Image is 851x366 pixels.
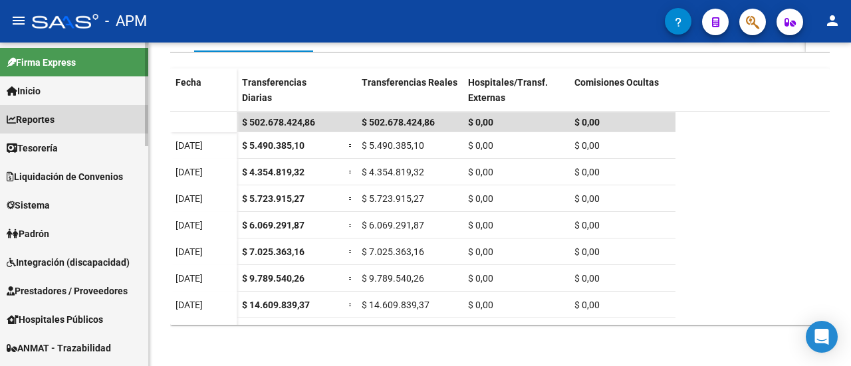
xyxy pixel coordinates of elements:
span: Hospitales/Transf. Externas [468,77,548,103]
span: Prestadores / Proveedores [7,284,128,298]
span: [DATE] [176,193,203,204]
span: Comisiones Ocultas [574,77,659,88]
span: $ 0,00 [574,193,600,204]
span: ANMAT - Trazabilidad [7,341,111,355]
span: = [348,193,354,204]
datatable-header-cell: Comisiones Ocultas [569,68,675,124]
span: $ 7.025.363,16 [362,246,424,257]
span: $ 0,00 [574,300,600,310]
span: $ 7.025.363,16 [242,246,304,257]
span: Fecha [176,77,201,88]
span: $ 0,00 [574,246,600,257]
span: Integración (discapacidad) [7,255,130,270]
span: Inicio [7,84,41,98]
span: = [348,220,354,230]
span: - APM [105,7,147,36]
datatable-header-cell: Fecha [170,68,237,124]
mat-icon: menu [11,13,27,29]
span: $ 5.490.385,10 [242,140,304,151]
datatable-header-cell: Transferencias Diarias [237,68,343,124]
span: $ 14.609.839,37 [242,300,310,310]
span: $ 9.789.540,26 [242,273,304,284]
span: $ 0,00 [468,246,493,257]
span: Transferencias Reales [362,77,457,88]
span: Transferencias Diarias [242,77,306,103]
span: $ 5.723.915,27 [362,193,424,204]
span: [DATE] [176,140,203,151]
span: $ 0,00 [468,167,493,177]
span: Reportes [7,112,55,127]
span: $ 0,00 [574,273,600,284]
span: [DATE] [176,167,203,177]
span: Firma Express [7,55,76,70]
span: Liquidación de Convenios [7,169,123,184]
span: $ 0,00 [468,300,493,310]
span: $ 0,00 [574,117,600,128]
span: = [348,273,354,284]
span: $ 0,00 [468,117,493,128]
span: [DATE] [176,273,203,284]
span: $ 6.069.291,87 [242,220,304,230]
span: $ 502.678.424,86 [242,117,315,128]
datatable-header-cell: Hospitales/Transf. Externas [463,68,569,124]
span: $ 9.789.540,26 [362,273,424,284]
span: $ 0,00 [468,140,493,151]
datatable-header-cell: Transferencias Reales [356,68,463,124]
span: $ 5.723.915,27 [242,193,304,204]
span: Padrón [7,227,49,241]
span: $ 0,00 [574,220,600,230]
mat-icon: person [824,13,840,29]
span: Hospitales Públicos [7,312,103,327]
span: $ 0,00 [468,193,493,204]
span: $ 0,00 [468,273,493,284]
span: [DATE] [176,300,203,310]
span: $ 0,00 [574,140,600,151]
span: = [348,246,354,257]
span: = [348,300,354,310]
span: $ 6.069.291,87 [362,220,424,230]
span: = [348,140,354,151]
span: Tesorería [7,141,58,155]
span: [DATE] [176,246,203,257]
div: Open Intercom Messenger [806,321,838,353]
span: $ 4.354.819,32 [242,167,304,177]
span: [DATE] [176,220,203,230]
span: $ 5.490.385,10 [362,140,424,151]
span: $ 4.354.819,32 [362,167,424,177]
span: $ 14.609.839,37 [362,300,429,310]
span: $ 0,00 [468,220,493,230]
span: Sistema [7,198,50,213]
span: $ 0,00 [574,167,600,177]
span: = [348,167,354,177]
span: $ 502.678.424,86 [362,117,435,128]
